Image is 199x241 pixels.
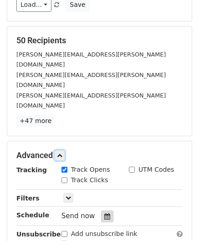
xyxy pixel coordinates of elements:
[71,229,138,239] label: Add unsubscribe link
[16,115,55,127] a: +47 more
[61,212,95,220] span: Send now
[71,175,108,185] label: Track Clicks
[16,36,183,46] h5: 50 Recipients
[16,72,166,89] small: [PERSON_NAME][EMAIL_ADDRESS][PERSON_NAME][DOMAIN_NAME]
[16,92,166,109] small: [PERSON_NAME][EMAIL_ADDRESS][PERSON_NAME][DOMAIN_NAME]
[153,197,199,241] iframe: Chat Widget
[16,231,61,238] strong: Unsubscribe
[16,166,47,174] strong: Tracking
[16,211,49,219] strong: Schedule
[16,150,183,160] h5: Advanced
[16,195,40,202] strong: Filters
[71,165,110,174] label: Track Opens
[138,165,174,174] label: UTM Codes
[16,51,166,68] small: [PERSON_NAME][EMAIL_ADDRESS][PERSON_NAME][DOMAIN_NAME]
